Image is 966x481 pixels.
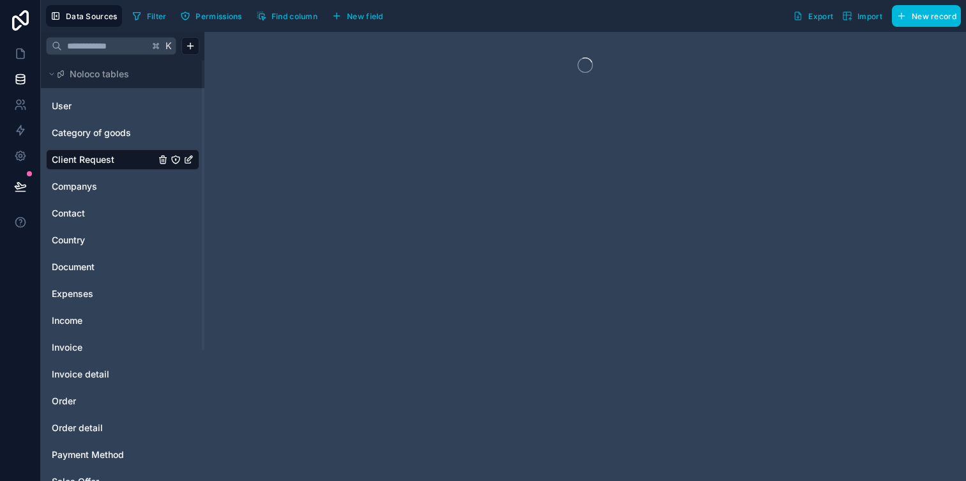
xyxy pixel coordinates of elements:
[46,203,199,224] div: Contact
[46,257,199,277] div: Document
[52,341,82,354] span: Invoice
[808,11,833,21] span: Export
[46,337,199,358] div: Invoice
[52,395,76,408] span: Order
[46,418,199,438] div: Order detail
[52,368,155,381] a: Invoice detail
[52,100,72,112] span: User
[272,11,318,21] span: Find column
[66,11,118,21] span: Data Sources
[52,153,155,166] a: Client Request
[127,6,171,26] button: Filter
[892,5,961,27] button: New record
[52,126,155,139] a: Category of goods
[52,395,155,408] a: Order
[52,341,155,354] a: Invoice
[52,180,97,193] span: Companys
[195,11,241,21] span: Permissions
[52,422,103,434] span: Order detail
[52,234,155,247] a: Country
[52,422,155,434] a: Order detail
[252,6,322,26] button: Find column
[52,180,155,193] a: Companys
[46,230,199,250] div: Country
[46,96,199,116] div: User
[52,287,93,300] span: Expenses
[52,234,85,247] span: Country
[176,6,251,26] a: Permissions
[912,11,956,21] span: New record
[46,310,199,331] div: Income
[52,314,82,327] span: Income
[52,261,95,273] span: Document
[147,11,167,21] span: Filter
[46,176,199,197] div: Companys
[52,368,109,381] span: Invoice detail
[52,207,155,220] a: Contact
[347,11,383,21] span: New field
[46,149,199,170] div: Client Request
[52,126,131,139] span: Category of goods
[788,5,838,27] button: Export
[838,5,887,27] button: Import
[46,5,122,27] button: Data Sources
[857,11,882,21] span: Import
[52,261,155,273] a: Document
[46,391,199,411] div: Order
[70,68,129,80] span: Noloco tables
[887,5,961,27] a: New record
[52,153,114,166] span: Client Request
[176,6,246,26] button: Permissions
[52,314,155,327] a: Income
[46,284,199,304] div: Expenses
[52,207,85,220] span: Contact
[52,448,124,461] span: Payment Method
[52,448,155,461] a: Payment Method
[46,123,199,143] div: Category of goods
[46,364,199,385] div: Invoice detail
[52,287,155,300] a: Expenses
[46,65,192,83] button: Noloco tables
[164,42,173,50] span: K
[52,100,155,112] a: User
[46,445,199,465] div: Payment Method
[327,6,388,26] button: New field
